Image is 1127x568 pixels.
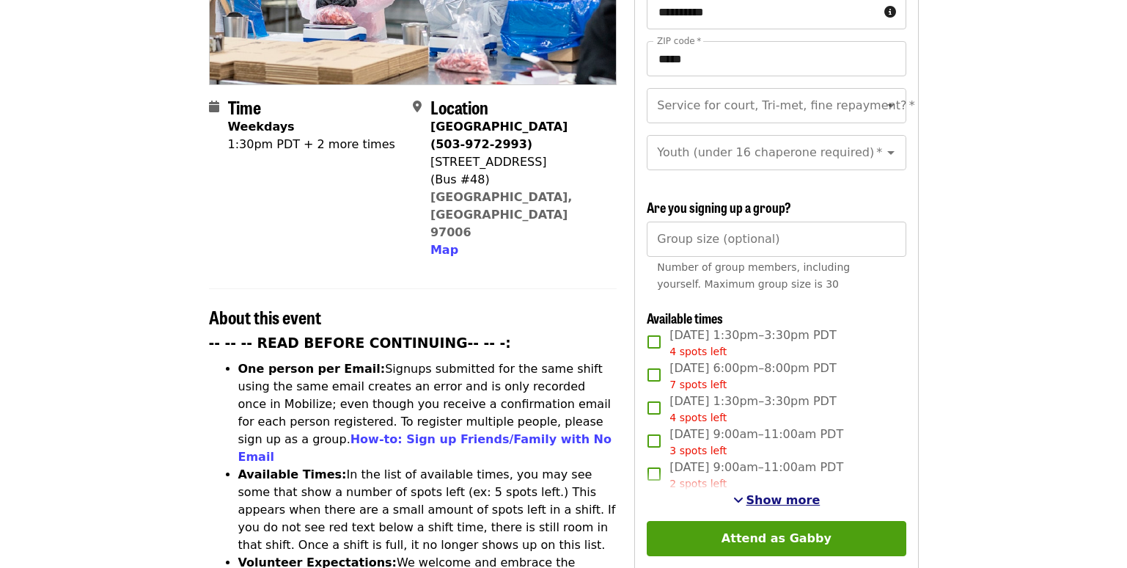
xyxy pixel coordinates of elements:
span: About this event [209,304,321,329]
span: [DATE] 1:30pm–3:30pm PDT [669,327,836,360]
span: Are you signing up a group? [647,197,791,216]
button: See more timeslots [733,492,821,509]
i: circle-info icon [884,5,896,19]
i: calendar icon [209,100,219,114]
span: Time [228,94,261,120]
input: [object Object] [647,222,906,257]
li: Signups submitted for the same shift using the same email creates an error and is only recorded o... [238,360,617,466]
div: 1:30pm PDT + 2 more times [228,136,395,153]
div: (Bus #48) [430,171,605,189]
span: 4 spots left [669,346,727,357]
i: map-marker-alt icon [413,100,422,114]
span: [DATE] 9:00am–11:00am PDT [669,459,843,492]
span: Location [430,94,488,120]
button: Map [430,241,458,259]
strong: One person per Email: [238,362,386,376]
button: Attend as Gabby [647,521,906,556]
a: How-to: Sign up Friends/Family with No Email [238,432,612,464]
span: 3 spots left [669,445,727,456]
li: In the list of available times, you may see some that show a number of spots left (ex: 5 spots le... [238,466,617,554]
input: ZIP code [647,41,906,76]
span: [DATE] 9:00am–11:00am PDT [669,426,843,459]
span: Number of group members, including yourself. Maximum group size is 30 [657,261,850,290]
strong: -- -- -- READ BEFORE CONTINUING-- -- -: [209,335,511,351]
span: 4 spots left [669,412,727,423]
div: [STREET_ADDRESS] [430,153,605,171]
strong: Available Times: [238,467,347,481]
a: [GEOGRAPHIC_DATA], [GEOGRAPHIC_DATA] 97006 [430,190,573,239]
span: 2 spots left [669,478,727,489]
button: Open [881,142,901,163]
span: 7 spots left [669,379,727,390]
strong: [GEOGRAPHIC_DATA] (503-972-2993) [430,120,568,151]
span: [DATE] 1:30pm–3:30pm PDT [669,393,836,426]
button: Open [881,95,901,116]
span: Available times [647,308,723,327]
label: ZIP code [657,37,701,45]
span: [DATE] 6:00pm–8:00pm PDT [669,360,836,393]
span: Map [430,243,458,257]
span: Show more [746,493,821,507]
strong: Weekdays [228,120,295,134]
